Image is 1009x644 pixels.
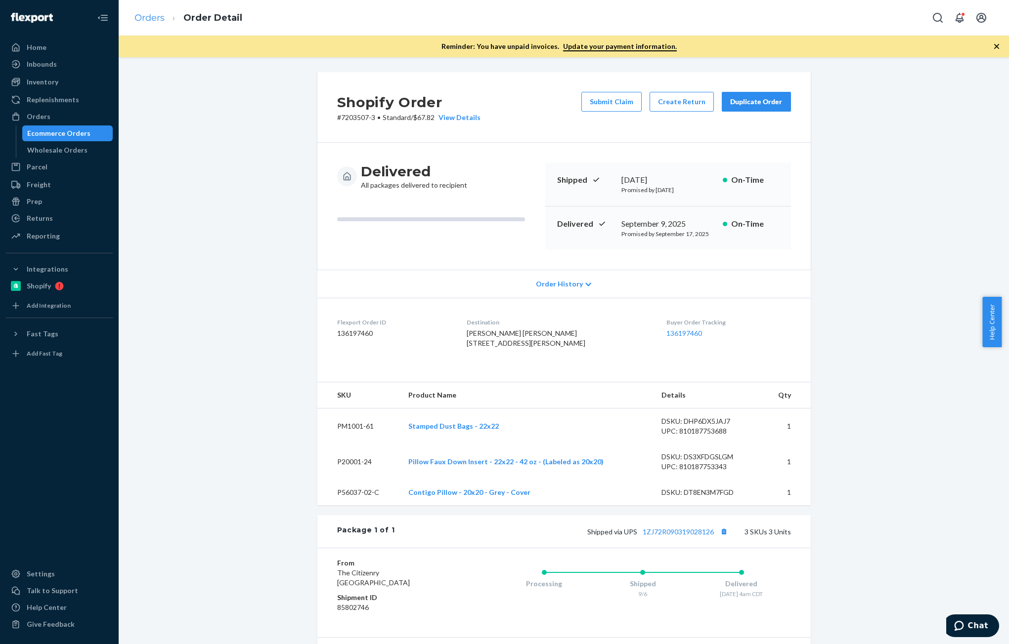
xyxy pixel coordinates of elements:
[27,128,90,138] div: Ecommerce Orders
[593,590,692,598] div: 9/6
[621,186,715,194] p: Promised by [DATE]
[317,444,401,480] td: P20001-24
[441,41,677,51] p: Reminder: You have unpaid invoices.
[337,603,455,612] dd: 85802746
[27,586,78,596] div: Talk to Support
[183,12,242,23] a: Order Detail
[587,527,731,536] span: Shipped via UPS
[361,162,467,180] h3: Delivered
[27,329,58,339] div: Fast Tags
[731,174,779,186] p: On-Time
[581,92,642,112] button: Submit Claim
[6,298,113,314] a: Add Integration
[337,593,455,603] dt: Shipment ID
[337,558,455,568] dt: From
[408,422,499,430] a: Stamped Dust Bags - 22x22
[557,218,614,230] p: Delivered
[27,349,62,358] div: Add Fast Tag
[395,525,790,538] div: 3 SKUs 3 Units
[383,113,411,121] span: Standard
[6,56,113,72] a: Inbounds
[27,213,53,223] div: Returns
[666,329,702,337] a: 136197460
[6,74,113,90] a: Inventory
[6,177,113,193] a: Freight
[22,142,113,158] a: Wholesale Orders
[27,603,67,612] div: Help Center
[762,382,810,408] th: Qty
[27,281,51,291] div: Shopify
[317,382,401,408] th: SKU
[6,566,113,582] a: Settings
[337,92,481,113] h2: Shopify Order
[467,329,585,347] span: [PERSON_NAME] [PERSON_NAME] [STREET_ADDRESS][PERSON_NAME]
[6,346,113,362] a: Add Fast Tag
[654,382,762,408] th: Details
[536,279,583,289] span: Order History
[6,583,113,599] button: Talk to Support
[661,487,754,497] div: DSKU: DT8EN3M7FGD
[718,525,731,538] button: Copy tracking number
[27,180,51,190] div: Freight
[692,579,791,589] div: Delivered
[27,42,46,52] div: Home
[982,297,1002,347] button: Help Center
[337,113,481,122] p: # 7203507-3 / $67.82
[661,452,754,462] div: DSKU: DS3XFDGSLGM
[563,42,677,51] a: Update your payment information.
[27,301,71,310] div: Add Integration
[731,218,779,230] p: On-Time
[6,40,113,55] a: Home
[621,218,715,230] div: September 9, 2025
[666,318,791,326] dt: Buyer Order Tracking
[621,174,715,186] div: [DATE]
[27,145,88,155] div: Wholesale Orders
[928,8,948,28] button: Open Search Box
[661,426,754,436] div: UPC: 810187753688
[27,77,58,87] div: Inventory
[27,112,50,121] div: Orders
[6,616,113,632] button: Give Feedback
[495,579,594,589] div: Processing
[11,13,53,23] img: Flexport logo
[27,59,57,69] div: Inbounds
[6,600,113,615] a: Help Center
[337,328,451,338] dd: 136197460
[93,8,113,28] button: Close Navigation
[27,264,68,274] div: Integrations
[661,462,754,472] div: UPC: 810187753343
[621,230,715,238] p: Promised by September 17, 2025
[400,382,653,408] th: Product Name
[762,408,810,444] td: 1
[6,228,113,244] a: Reporting
[337,525,395,538] div: Package 1 of 1
[27,231,60,241] div: Reporting
[27,619,75,629] div: Give Feedback
[337,318,451,326] dt: Flexport Order ID
[971,8,991,28] button: Open account menu
[6,261,113,277] button: Integrations
[762,444,810,480] td: 1
[722,92,791,112] button: Duplicate Order
[27,569,55,579] div: Settings
[467,318,651,326] dt: Destination
[435,113,481,122] button: View Details
[661,416,754,426] div: DSKU: DHP6DX5JAJ7
[762,480,810,505] td: 1
[27,95,79,105] div: Replenishments
[317,408,401,444] td: PM1001-61
[361,162,467,190] div: All packages delivered to recipient
[6,326,113,342] button: Fast Tags
[22,125,113,141] a: Ecommerce Orders
[6,278,113,294] a: Shopify
[730,97,783,107] div: Duplicate Order
[6,92,113,108] a: Replenishments
[134,12,165,23] a: Orders
[643,527,714,536] a: 1ZJ72R090319028126
[950,8,969,28] button: Open notifications
[6,109,113,124] a: Orders
[650,92,714,112] button: Create Return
